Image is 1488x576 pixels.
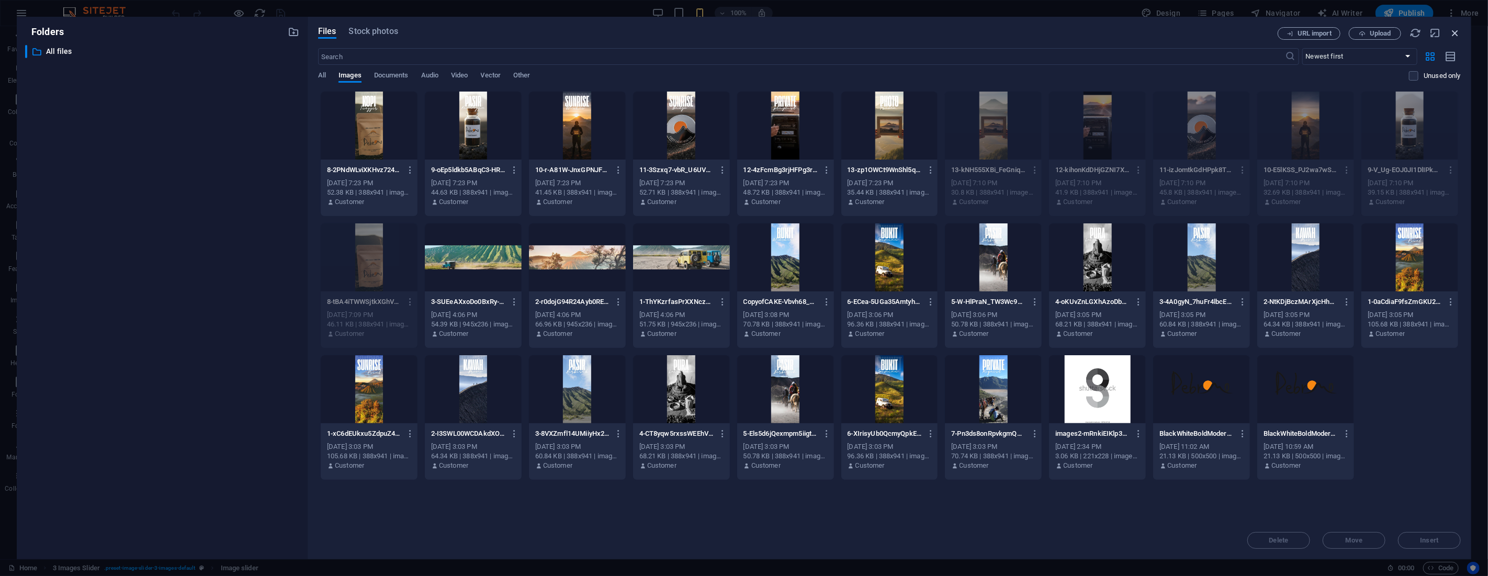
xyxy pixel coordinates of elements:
div: [DATE] 3:03 PM [951,442,1035,451]
div: [DATE] 7:23 PM [848,178,932,188]
p: Customer [1271,197,1301,207]
div: [DATE] 7:23 PM [639,178,724,188]
p: 10-E5lKSS_PJ2wa7wS80I_Jug.jpg [1264,165,1338,175]
button: URL import [1278,27,1340,40]
button: Upload [1349,27,1401,40]
div: This file has already been selected or is not supported by this element [1361,92,1458,160]
p: All files [46,46,280,58]
p: Customer [1167,329,1197,338]
p: Customer [647,329,677,338]
div: 68.21 KB | 388x941 | image/jpeg [1055,320,1140,329]
p: 3-SUEeAXxoDo0BxRy-F2W1qg.jpg [431,297,505,307]
p: 2-I3SWL00WCDAkdXOCRASrOg.jpg [431,429,505,438]
span: Vector [481,69,501,84]
div: 45.8 KB | 388x941 | image/jpeg [1159,188,1244,197]
div: [DATE] 3:05 PM [1264,310,1348,320]
div: [DATE] 3:05 PM [1368,310,1452,320]
div: 105.68 KB | 388x941 | image/jpeg [327,451,411,461]
p: Customer [1167,461,1197,470]
div: [DATE] 3:03 PM [743,442,828,451]
p: Customer [543,197,572,207]
span: URL import [1298,30,1332,37]
div: 35.44 KB | 388x941 | image/jpeg [848,188,932,197]
div: 51.75 KB | 945x236 | image/jpeg [639,320,724,329]
div: [DATE] 7:23 PM [535,178,619,188]
div: [DATE] 7:10 PM [1264,178,1348,188]
p: 13-zp1OWCt9WnShl5qMLNGmaA.jpg [848,165,922,175]
p: Customer [960,461,989,470]
div: This file has already been selected or is not supported by this element [321,223,418,291]
div: 105.68 KB | 388x941 | image/jpeg [1368,320,1452,329]
p: Customer [855,329,885,338]
div: 96.36 KB | 388x941 | image/jpeg [848,320,932,329]
p: 11-izJomtkGdHPpk8TKmMjG6A.jpg [1159,165,1234,175]
div: 46.11 KB | 388x941 | image/jpeg [327,320,411,329]
span: Video [451,69,468,84]
div: 96.36 KB | 388x941 | image/jpeg [848,451,932,461]
div: [DATE] 3:06 PM [951,310,1035,320]
div: [DATE] 3:03 PM [431,442,515,451]
div: [DATE] 4:06 PM [639,310,724,320]
div: 70.78 KB | 388x941 | image/jpeg [743,320,828,329]
div: [DATE] 3:03 PM [535,442,619,451]
div: 48.72 KB | 388x941 | image/jpeg [743,188,828,197]
p: BlackWhiteBoldModernStudioLogo19-6DX01VaB_0C1S6iDccOsbg.png [1159,429,1234,438]
div: [DATE] 4:06 PM [431,310,515,320]
span: Stock photos [349,25,398,38]
p: 6-XIrisyUb0QcmyQpkEmq65w.jpg [848,429,922,438]
p: Customer [335,329,364,338]
p: Displays only files that are not in use on the website. Files added during this session can still... [1424,71,1461,81]
p: 8-2PNdWLviXKHvz724UjA56w.jpg [327,165,401,175]
p: 4-CT8yqw5rxssWEEhVy5NWhg.jpg [639,429,714,438]
p: Customer [751,197,781,207]
p: Customer [543,329,572,338]
p: Customer [647,197,677,207]
div: [DATE] 7:23 PM [327,178,411,188]
p: 13-kNH555XBi_FeGniq1npA8g.jpg [951,165,1025,175]
div: [DATE] 2:34 PM [1055,442,1140,451]
div: [DATE] 3:05 PM [1159,310,1244,320]
div: 39.15 KB | 388x941 | image/jpeg [1368,188,1452,197]
div: 3.06 KB | 221x228 | image/png [1055,451,1140,461]
div: 30.8 KB | 388x941 | image/jpeg [951,188,1035,197]
div: [DATE] 7:10 PM [951,178,1035,188]
p: Customer [1064,461,1093,470]
p: Customer [1167,197,1197,207]
p: Customer [855,461,885,470]
p: 12-kihonKdDHjGZNI7X6qshTQ.jpg [1055,165,1130,175]
div: 68.21 KB | 388x941 | image/jpeg [639,451,724,461]
p: Customer [439,197,468,207]
p: 1-xC6dEUkxu5ZdpuZ4BysXOw.jpg [327,429,401,438]
div: 50.78 KB | 388x941 | image/jpeg [951,320,1035,329]
p: 3-8VXZmfl14UMiiyHx2zHFDw.jpg [535,429,610,438]
div: 60.84 KB | 388x941 | image/jpeg [535,451,619,461]
div: [DATE] 3:08 PM [743,310,828,320]
p: Customer [751,329,781,338]
div: 41.45 KB | 388x941 | image/jpeg [535,188,619,197]
p: 11-3Szxq7-vbR_U6UVXPvYcaQ.jpg [639,165,714,175]
p: 9-oEp5ldkb5ABqC3-HREBtlA.jpg [431,165,505,175]
span: Other [513,69,530,84]
div: [DATE] 3:03 PM [848,442,932,451]
p: Customer [960,197,989,207]
p: Customer [1064,197,1093,207]
p: Customer [439,461,468,470]
div: [DATE] 7:23 PM [743,178,828,188]
div: [DATE] 7:10 PM [1368,178,1452,188]
p: images2-mRnkiEIKlp3Ez9KFhG0pCw.png [1055,429,1130,438]
p: Customer [855,197,885,207]
p: Customer [960,329,989,338]
p: 8-tBA4iTWWSjtkXGhV0tH99w.jpg [327,297,401,307]
p: Customer [1064,329,1093,338]
p: Customer [647,461,677,470]
p: Customer [335,197,364,207]
p: 6-ECea-5UGa35Amtyh1R-o2A.jpg [848,297,922,307]
p: Folders [25,25,64,39]
span: Images [339,69,362,84]
div: [DATE] 3:03 PM [327,442,411,451]
div: 60.84 KB | 388x941 | image/jpeg [1159,320,1244,329]
p: 2-r0dojG94R24Ayb0REV4eDg.jpg [535,297,610,307]
div: 21.13 KB | 500x500 | image/png [1159,451,1244,461]
p: 2-NtKDjBczMArXjcHh1EaSFQ.jpg [1264,297,1338,307]
div: [DATE] 3:06 PM [848,310,932,320]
